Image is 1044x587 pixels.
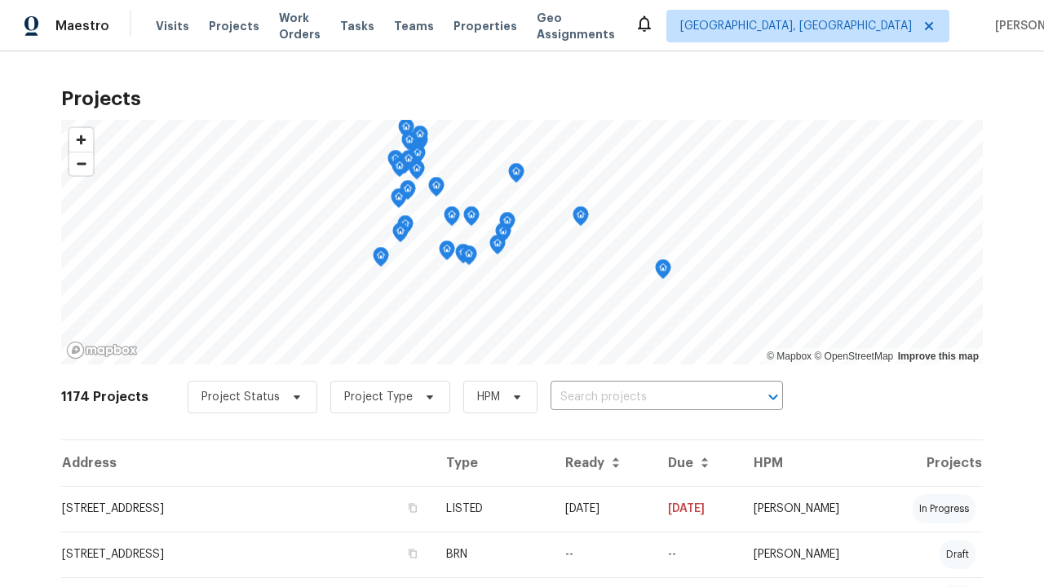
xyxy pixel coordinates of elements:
div: Map marker [463,206,480,232]
div: Map marker [439,241,455,266]
th: Due [655,440,741,486]
div: Map marker [489,235,506,260]
span: Projects [209,18,259,34]
div: Map marker [409,160,425,185]
canvas: Map [61,120,983,364]
td: Resale COE 2025-09-23T00:00:00.000Z [655,532,741,577]
span: Teams [394,18,434,34]
button: Zoom in [69,128,93,152]
div: Map marker [461,245,477,271]
div: Map marker [396,154,413,179]
td: [DATE] [552,486,655,532]
span: Project Type [344,389,413,405]
span: Project Status [201,389,280,405]
div: Map marker [373,247,389,272]
td: [STREET_ADDRESS] [61,532,433,577]
a: OpenStreetMap [814,351,893,362]
span: Zoom out [69,152,93,175]
div: Map marker [508,163,524,188]
div: Map marker [398,118,414,143]
td: -- [552,532,655,577]
a: Mapbox homepage [66,341,138,360]
div: Map marker [397,215,414,241]
button: Open [762,386,785,408]
th: HPM [741,440,878,486]
div: Map marker [387,150,404,175]
th: Projects [878,440,983,486]
div: Map marker [391,188,407,214]
div: Map marker [444,206,460,232]
div: in progress [913,494,975,523]
span: Geo Assignments [537,10,615,42]
td: [PERSON_NAME] [741,532,878,577]
span: Work Orders [279,10,321,42]
td: LISTED [433,486,552,532]
div: Map marker [392,223,409,248]
th: Address [61,440,433,486]
div: Map marker [400,150,417,175]
h2: Projects [61,90,983,107]
div: Map marker [495,223,511,248]
button: Zoom out [69,152,93,175]
div: Map marker [455,244,471,269]
div: Map marker [400,180,416,205]
div: Map marker [655,259,671,285]
div: draft [940,540,975,569]
span: Tasks [340,20,374,32]
td: [DATE] [655,486,741,532]
input: Search projects [551,385,737,410]
span: Visits [156,18,189,34]
h2: 1174 Projects [61,389,148,405]
div: Map marker [391,157,408,183]
th: Type [433,440,552,486]
a: Mapbox [767,351,812,362]
span: HPM [477,389,500,405]
th: Ready [552,440,655,486]
button: Copy Address [405,546,420,561]
div: Map marker [573,206,589,232]
td: [STREET_ADDRESS] [61,486,433,532]
span: [GEOGRAPHIC_DATA], [GEOGRAPHIC_DATA] [680,18,912,34]
span: Properties [453,18,517,34]
div: Map marker [401,131,418,157]
div: Map marker [499,212,515,237]
div: Map marker [409,144,426,170]
div: Map marker [428,177,445,202]
span: Maestro [55,18,109,34]
button: Copy Address [405,501,420,515]
td: BRN [433,532,552,577]
td: [PERSON_NAME] [741,486,878,532]
a: Improve this map [898,351,979,362]
div: Map marker [412,126,428,151]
